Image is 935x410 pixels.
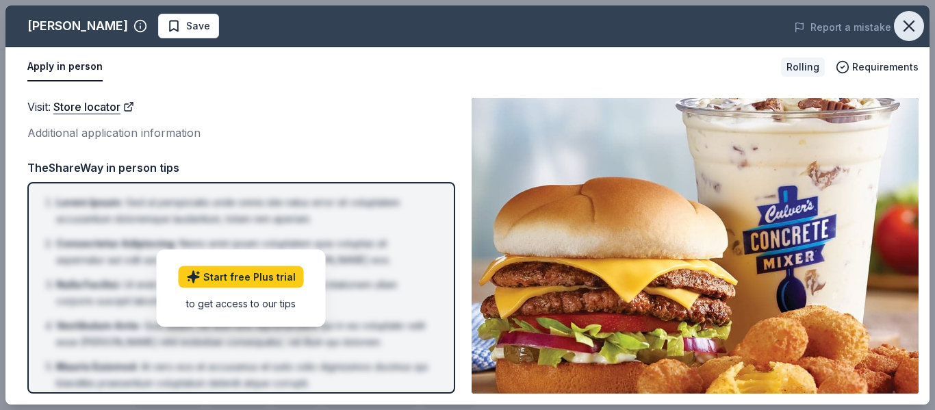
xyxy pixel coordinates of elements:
[781,57,825,77] div: Rolling
[186,18,210,34] span: Save
[56,320,141,331] span: Vestibulum Ante :
[56,194,435,227] li: Sed ut perspiciatis unde omnis iste natus error sit voluptatem accusantium doloremque laudantium,...
[53,98,134,116] a: Store locator
[56,359,435,392] li: At vero eos et accusamus et iusto odio dignissimos ducimus qui blanditiis praesentium voluptatum ...
[56,235,435,268] li: Nemo enim ipsam voluptatem quia voluptas sit aspernatur aut odit aut fugit, sed quia consequuntur...
[56,279,121,290] span: Nulla Facilisi :
[27,53,103,81] button: Apply in person
[27,124,455,142] div: Additional application information
[179,296,304,310] div: to get access to our tips
[56,238,177,249] span: Consectetur Adipiscing :
[852,59,919,75] span: Requirements
[56,277,435,309] li: Ut enim ad minima veniam, quis nostrum exercitationem ullam corporis suscipit laboriosam, nisi ut...
[56,196,123,208] span: Lorem Ipsum :
[56,318,435,350] li: Quis autem vel eum iure reprehenderit qui in ea voluptate velit esse [PERSON_NAME] nihil molestia...
[27,98,455,116] div: Visit :
[158,14,219,38] button: Save
[836,59,919,75] button: Requirements
[27,159,455,177] div: TheShareWay in person tips
[27,15,128,37] div: [PERSON_NAME]
[794,19,891,36] button: Report a mistake
[56,361,138,372] span: Mauris Euismod :
[179,266,304,287] a: Start free Plus trial
[472,98,919,394] img: Image for Culver's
